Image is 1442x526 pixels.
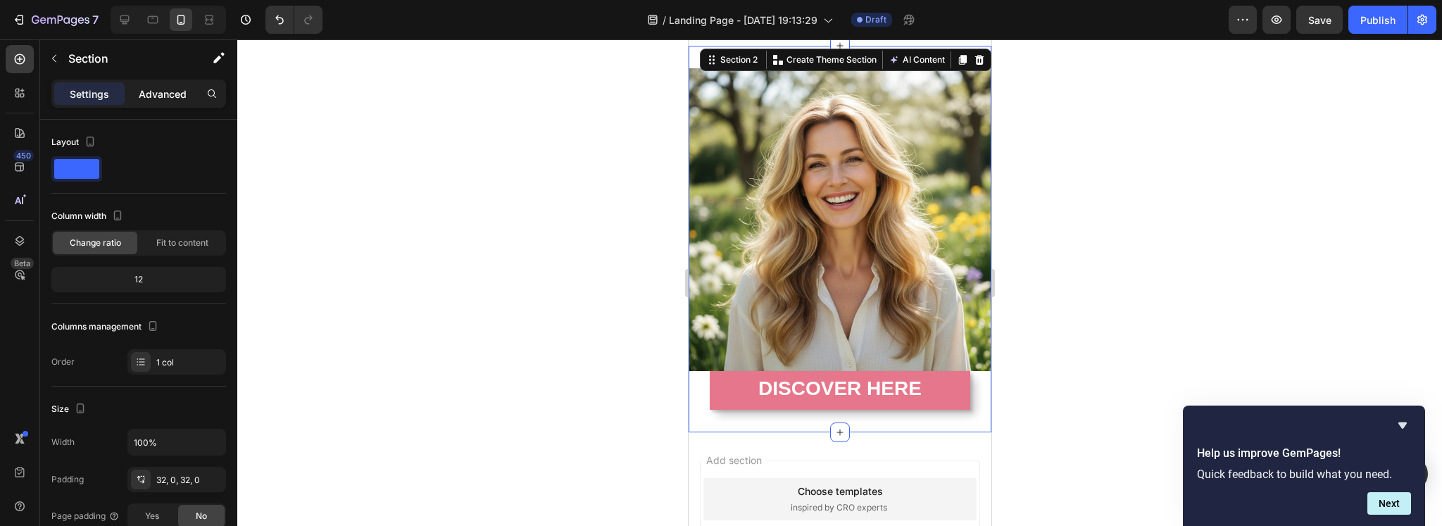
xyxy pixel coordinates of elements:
[128,430,225,455] input: Auto
[13,150,34,161] div: 450
[51,133,99,152] div: Layout
[11,258,34,269] div: Beta
[54,270,223,289] div: 12
[1367,492,1411,515] button: Next question
[265,6,322,34] div: Undo/Redo
[92,11,99,28] p: 7
[68,50,184,67] p: Section
[51,473,84,486] div: Padding
[1308,14,1331,26] span: Save
[139,87,187,101] p: Advanced
[70,237,121,249] span: Change ratio
[1394,417,1411,434] button: Hide survey
[51,436,75,449] div: Width
[145,510,159,522] span: Yes
[156,474,222,487] div: 32, 0, 32, 0
[196,510,207,522] span: No
[6,6,105,34] button: 7
[669,13,817,27] span: Landing Page - [DATE] 19:13:29
[51,510,120,522] div: Page padding
[51,207,126,226] div: Column width
[156,356,222,369] div: 1 col
[1296,6,1343,34] button: Save
[1197,417,1411,515] div: Help us improve GemPages!
[156,237,208,249] span: Fit to content
[865,13,886,26] span: Draft
[51,318,161,337] div: Columns management
[51,356,75,368] div: Order
[1197,468,1411,481] p: Quick feedback to build what you need.
[1197,445,1411,462] h2: Help us improve GemPages!
[1360,13,1396,27] div: Publish
[51,400,89,419] div: Size
[70,87,109,101] p: Settings
[663,13,666,27] span: /
[689,39,991,526] iframe: Design area
[1348,6,1407,34] button: Publish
